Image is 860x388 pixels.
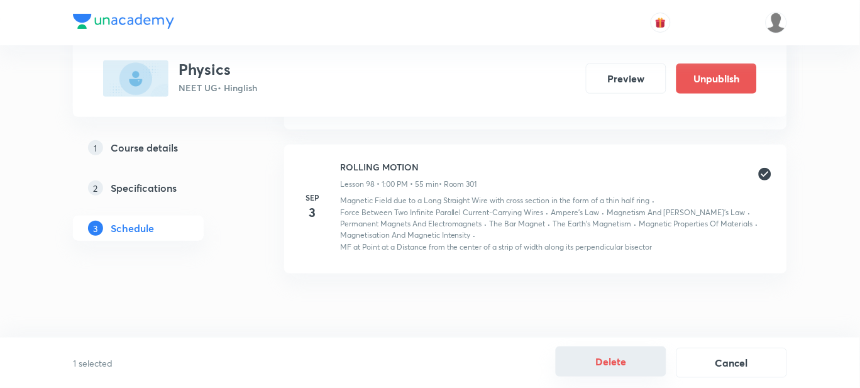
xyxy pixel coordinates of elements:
p: • Room 301 [439,179,477,190]
p: The Earth's Magnetism [553,218,632,230]
div: · [602,207,605,218]
div: · [756,218,758,230]
button: Preview [586,64,666,94]
p: Lesson 98 • 1:00 PM • 55 min [340,179,439,190]
div: · [653,195,655,206]
div: · [485,218,487,230]
p: MF at Point at a Distance from the center of a strip of width along its perpendicular bisector [340,241,653,253]
div: · [748,207,751,218]
p: Ampere's Law [551,207,600,218]
div: · [548,218,551,230]
a: 1Course details [73,135,244,160]
a: Company Logo [73,14,174,32]
p: Force Between Two Infinite Parallel Current-Carrying Wires [340,207,544,218]
p: 2 [88,180,103,196]
p: 1 [88,140,103,155]
p: Magnetism And [PERSON_NAME]'s Law [607,207,746,218]
div: · [546,207,549,218]
div: · [634,218,637,230]
p: Magnetisation And Magnetic Intensity [340,230,471,241]
img: Aamir Yousuf [766,12,787,33]
h5: Specifications [111,180,177,196]
img: avatar [655,17,666,28]
button: Cancel [676,348,787,378]
p: The Bar Magnet [490,218,546,230]
h6: Sep [300,192,325,203]
p: 1 selected [73,357,334,370]
button: Unpublish [676,64,757,94]
h6: ROLLING MOTION [340,160,477,174]
p: Magnetic Properties Of Materials [639,218,753,230]
h4: 3 [300,203,325,222]
h5: Course details [111,140,178,155]
button: Delete [556,346,666,377]
div: · [473,230,476,241]
img: 3B4E75B7-F3D9-4587-BF23-B883F1EAA1AB_plus.png [103,60,168,97]
p: Permanent Magnets And Electromagnets [340,218,482,230]
a: 2Specifications [73,175,244,201]
button: avatar [651,13,671,33]
p: 3 [88,221,103,236]
h3: Physics [179,60,257,79]
p: NEET UG • Hinglish [179,81,257,94]
p: Magnetic Field due to a Long Straight Wire with cross section in the form of a thin half ring [340,195,650,206]
img: Company Logo [73,14,174,29]
h5: Schedule [111,221,154,236]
